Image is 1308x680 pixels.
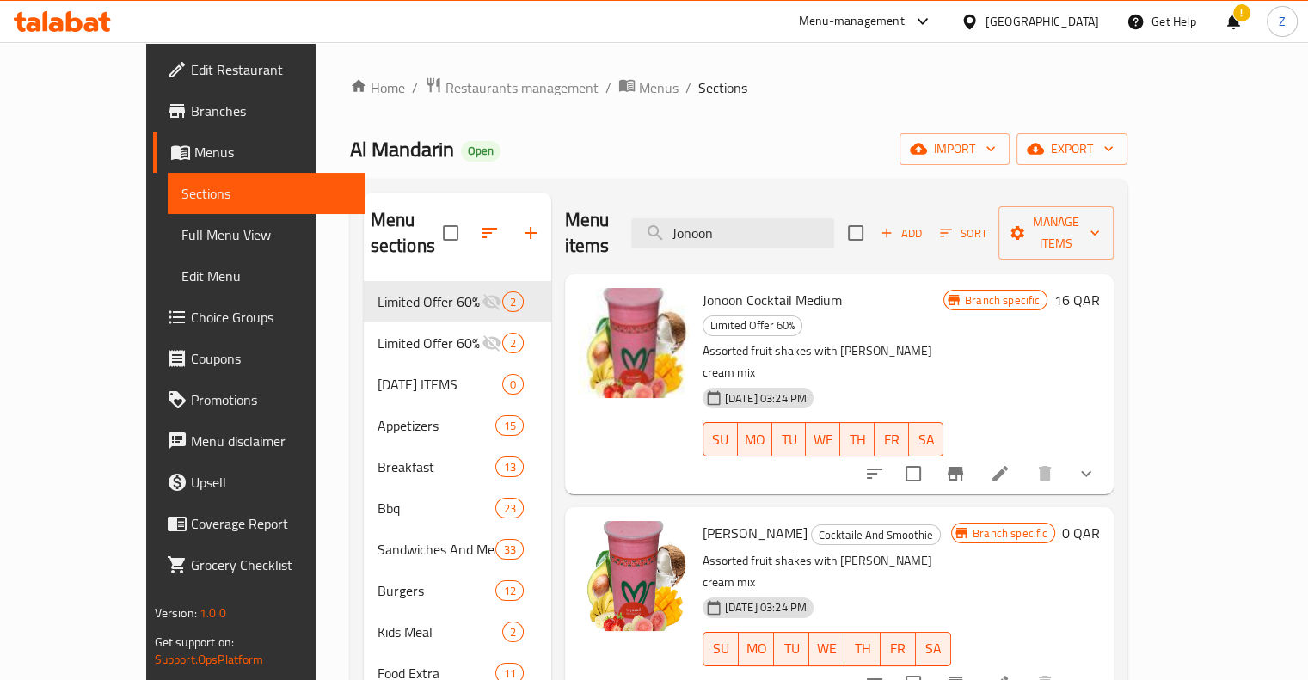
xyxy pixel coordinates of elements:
span: Select to update [895,456,931,492]
button: TH [840,422,875,456]
span: Burgers [378,580,496,601]
li: / [412,77,418,98]
div: Menu-management [799,11,905,32]
div: Kids Meal2 [364,611,551,652]
div: items [495,498,523,518]
span: Promotions [191,389,351,410]
nav: breadcrumb [350,77,1128,99]
span: Edit Menu [181,266,351,286]
a: Grocery Checklist [153,544,365,585]
span: WE [816,636,838,661]
span: SA [923,636,944,661]
span: Jonoon Cocktail Medium [703,287,842,313]
span: 23 [496,500,522,517]
span: Select section [838,215,874,251]
svg: Show Choices [1076,463,1096,484]
button: SU [703,632,739,666]
button: MO [739,632,774,666]
span: 13 [496,459,522,475]
a: Restaurants management [425,77,599,99]
a: Menus [153,132,365,173]
button: TH [844,632,880,666]
button: TU [772,422,807,456]
span: Z [1279,12,1286,31]
span: [PERSON_NAME] [703,520,808,546]
a: Menu disclaimer [153,420,365,462]
span: Select all sections [433,215,469,251]
span: Get support on: [155,631,234,653]
button: WE [809,632,844,666]
span: Menus [639,77,679,98]
a: Promotions [153,379,365,420]
h6: 0 QAR [1062,521,1100,545]
button: Manage items [998,206,1114,260]
div: Breakfast13 [364,446,551,487]
span: import [913,138,996,160]
button: export [1016,133,1127,165]
a: Support.OpsPlatform [155,648,264,671]
a: Branches [153,90,365,132]
span: Sections [698,77,747,98]
button: SU [703,422,738,456]
span: Kids Meal [378,622,502,642]
span: 0 [503,377,523,393]
a: Edit Menu [168,255,365,297]
span: Limited Offer 60% [703,315,801,335]
span: Menus [194,142,351,162]
span: Add item [874,220,929,247]
button: Add [874,220,929,247]
span: Limited Offer 60% [378,333,482,353]
button: SA [916,632,951,666]
div: items [495,539,523,560]
span: Bbq [378,498,496,518]
span: Al Mandarin [350,130,454,168]
button: FR [881,632,916,666]
div: Burgers12 [364,570,551,611]
button: Sort [936,220,992,247]
span: FR [887,636,909,661]
span: Full Menu View [181,224,351,245]
a: Coupons [153,338,365,379]
button: MO [738,422,772,456]
a: Edit Restaurant [153,49,365,90]
span: TU [781,636,802,661]
svg: Inactive section [482,333,502,353]
span: Upsell [191,472,351,493]
span: Edit Restaurant [191,59,351,80]
a: Full Menu View [168,214,365,255]
div: items [495,580,523,601]
span: MO [745,427,765,452]
span: Coupons [191,348,351,369]
button: TU [774,632,809,666]
div: items [502,374,524,395]
span: Limited Offer 60% [378,291,482,312]
span: TH [847,427,868,452]
button: Add section [510,212,551,254]
span: [DATE] 03:24 PM [718,599,814,616]
span: Add [878,224,924,243]
span: Restaurants management [445,77,599,98]
div: items [502,622,524,642]
a: Choice Groups [153,297,365,338]
button: WE [806,422,840,456]
span: FR [881,427,902,452]
span: Sandwiches And Meals [378,539,496,560]
div: Bbq23 [364,487,551,529]
a: Home [350,77,405,98]
li: / [605,77,611,98]
span: 15 [496,418,522,434]
span: 2 [503,335,523,352]
span: TH [851,636,873,661]
span: Branch specific [958,292,1047,309]
h2: Menu sections [371,207,443,259]
button: import [900,133,1010,165]
svg: Inactive section [482,291,502,312]
span: SU [710,427,731,452]
span: Breakfast [378,456,496,477]
span: 2 [503,624,523,640]
span: SU [710,636,732,661]
span: Version: [155,602,197,624]
span: 33 [496,542,522,558]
